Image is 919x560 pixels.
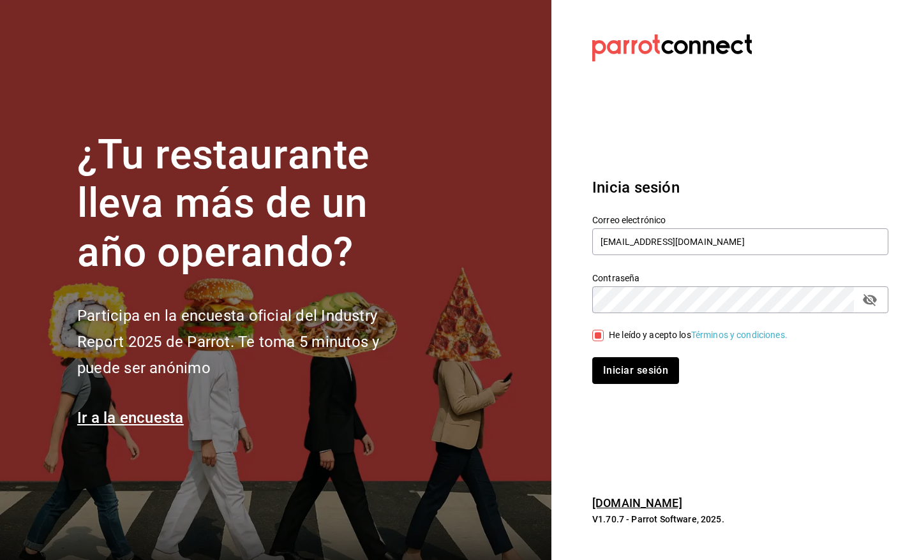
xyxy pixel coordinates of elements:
[609,328,788,342] div: He leído y acepto los
[592,513,888,526] p: V1.70.7 - Parrot Software, 2025.
[592,215,888,224] label: Correo electrónico
[77,409,184,427] a: Ir a la encuesta
[77,303,422,381] h2: Participa en la encuesta oficial del Industry Report 2025 de Parrot. Te toma 5 minutos y puede se...
[691,330,788,340] a: Términos y condiciones.
[592,273,888,282] label: Contraseña
[592,357,679,384] button: Iniciar sesión
[592,496,682,510] a: [DOMAIN_NAME]
[77,131,422,277] h1: ¿Tu restaurante lleva más de un año operando?
[859,289,881,311] button: passwordField
[592,228,888,255] input: Ingresa tu correo electrónico
[592,176,888,199] h3: Inicia sesión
